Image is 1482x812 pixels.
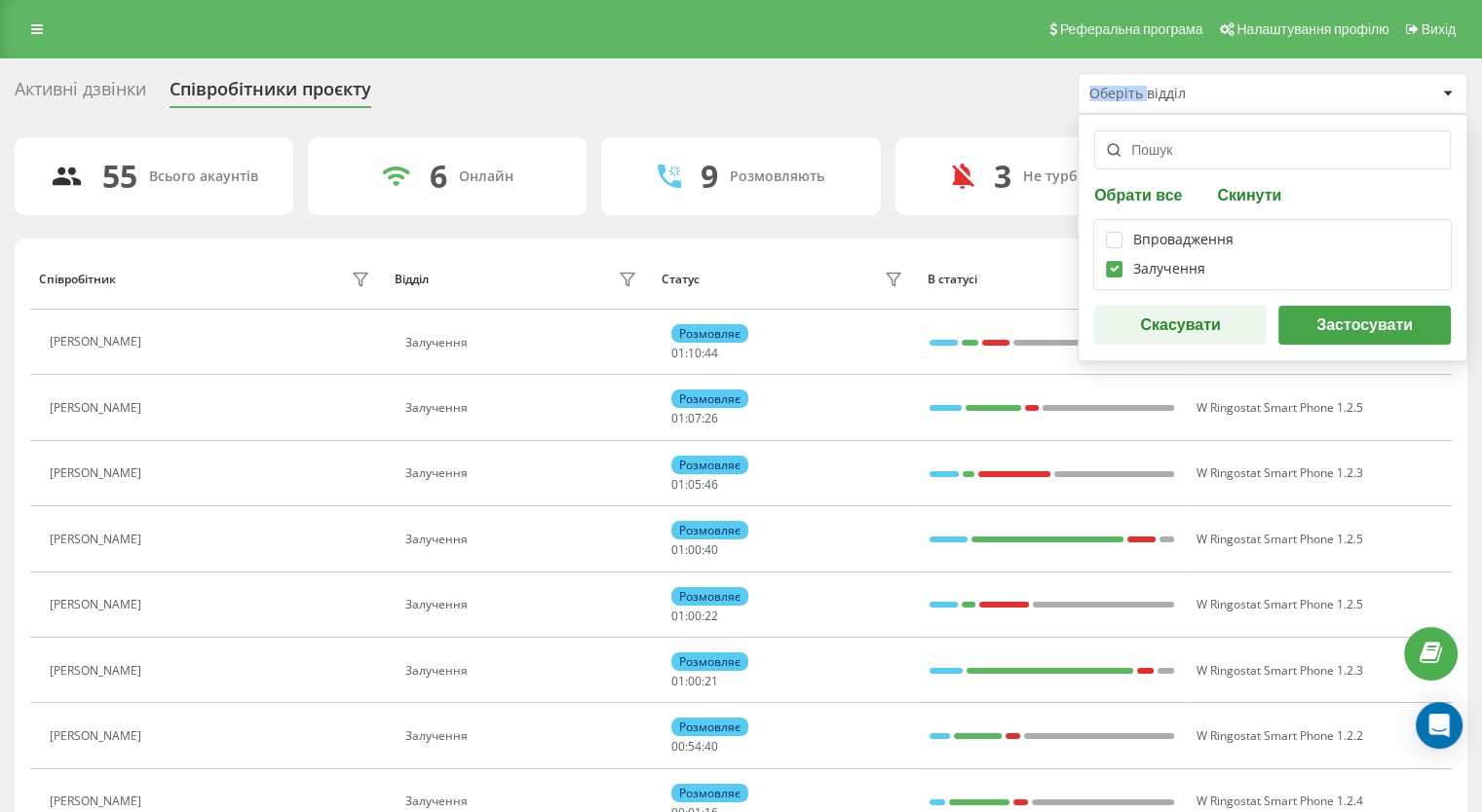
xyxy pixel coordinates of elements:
div: Не турбувати [1023,168,1118,185]
span: 01 [671,410,685,426]
span: 40 [704,738,718,755]
div: [PERSON_NAME] [50,664,146,678]
button: Скасувати [1094,306,1267,345]
span: W Ringostat Smart Phone 1.2.5 [1196,399,1362,416]
div: [PERSON_NAME] [50,335,146,349]
div: [PERSON_NAME] [50,533,146,546]
span: 01 [671,345,685,361]
div: Залучення [405,533,642,546]
span: Реферальна програма [1060,21,1203,37]
span: Налаштування профілю [1236,21,1388,37]
span: 10 [688,345,702,361]
div: Залучення [1133,261,1205,277]
div: 55 [102,158,137,195]
div: Розмовляє [671,456,748,474]
div: Залучення [405,336,642,350]
span: 46 [704,476,718,493]
div: : : [671,478,718,492]
button: Обрати все [1094,185,1188,203]
div: 3 [994,158,1011,195]
span: W Ringostat Smart Phone 1.2.5 [1196,531,1362,547]
span: 44 [704,345,718,361]
div: Розмовляє [671,718,748,736]
div: [PERSON_NAME] [50,794,146,808]
div: Відділ [395,273,429,286]
span: W Ringostat Smart Phone 1.2.5 [1196,596,1362,612]
div: Розмовляє [671,784,748,802]
div: Розмовляє [671,389,748,408]
div: В статусі [928,273,1176,286]
div: : : [671,543,718,557]
span: 21 [704,673,718,689]
div: : : [671,609,718,623]
span: W Ringostat Smart Phone 1.2.3 [1196,662,1362,679]
span: Вихід [1422,21,1456,37]
div: Розмовляють [730,168,824,185]
div: Онлайн [459,168,513,185]
div: : : [671,675,718,688]
span: 07 [688,410,702,426]
div: [PERSON_NAME] [50,401,146,415]
span: 00 [671,738,685,755]
span: 01 [671,608,685,624]
div: Співробітник [39,273,116,286]
button: Скинути [1211,185,1287,203]
span: W Ringostat Smart Phone 1.2.2 [1196,727,1362,744]
button: Застосувати [1278,306,1451,345]
div: Розмовляє [671,587,748,606]
div: 9 [701,158,718,195]
div: Залучення [405,664,642,678]
div: Впровадження [1133,232,1234,248]
div: Залучення [405,729,642,743]
span: 40 [704,541,718,558]
span: W Ringostat Smart Phone 1.2.4 [1196,793,1362,809]
span: 01 [671,541,685,558]
div: Оберіть відділ [1089,86,1322,102]
div: Активні дзвінки [15,79,146,109]
div: Розмовляє [671,521,748,539]
div: Співробітники проєкту [170,79,371,109]
span: 01 [671,673,685,689]
div: 6 [430,158,447,195]
div: [PERSON_NAME] [50,598,146,611]
input: Пошук [1094,130,1451,169]
span: 01 [671,476,685,493]
span: 00 [688,673,702,689]
div: : : [671,412,718,425]
span: 00 [688,608,702,624]
div: Розмовляє [671,324,748,343]
div: [PERSON_NAME] [50,466,146,480]
div: Розмовляє [671,652,748,671]
div: Залучення [405,401,642,415]
span: 05 [688,476,702,493]
div: : : [671,347,718,360]
div: Залучення [405,598,642,611]
span: 26 [704,410,718,426]
span: 22 [704,608,718,624]
div: : : [671,740,718,754]
div: Open Intercom Messenger [1416,702,1463,749]
div: Статус [662,273,700,286]
span: 00 [688,541,702,558]
div: Залучення [405,466,642,480]
div: Всього акаунтів [149,168,258,185]
span: W Ringostat Smart Phone 1.2.3 [1196,464,1362,481]
span: 54 [688,738,702,755]
div: [PERSON_NAME] [50,729,146,743]
div: Залучення [405,794,642,808]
